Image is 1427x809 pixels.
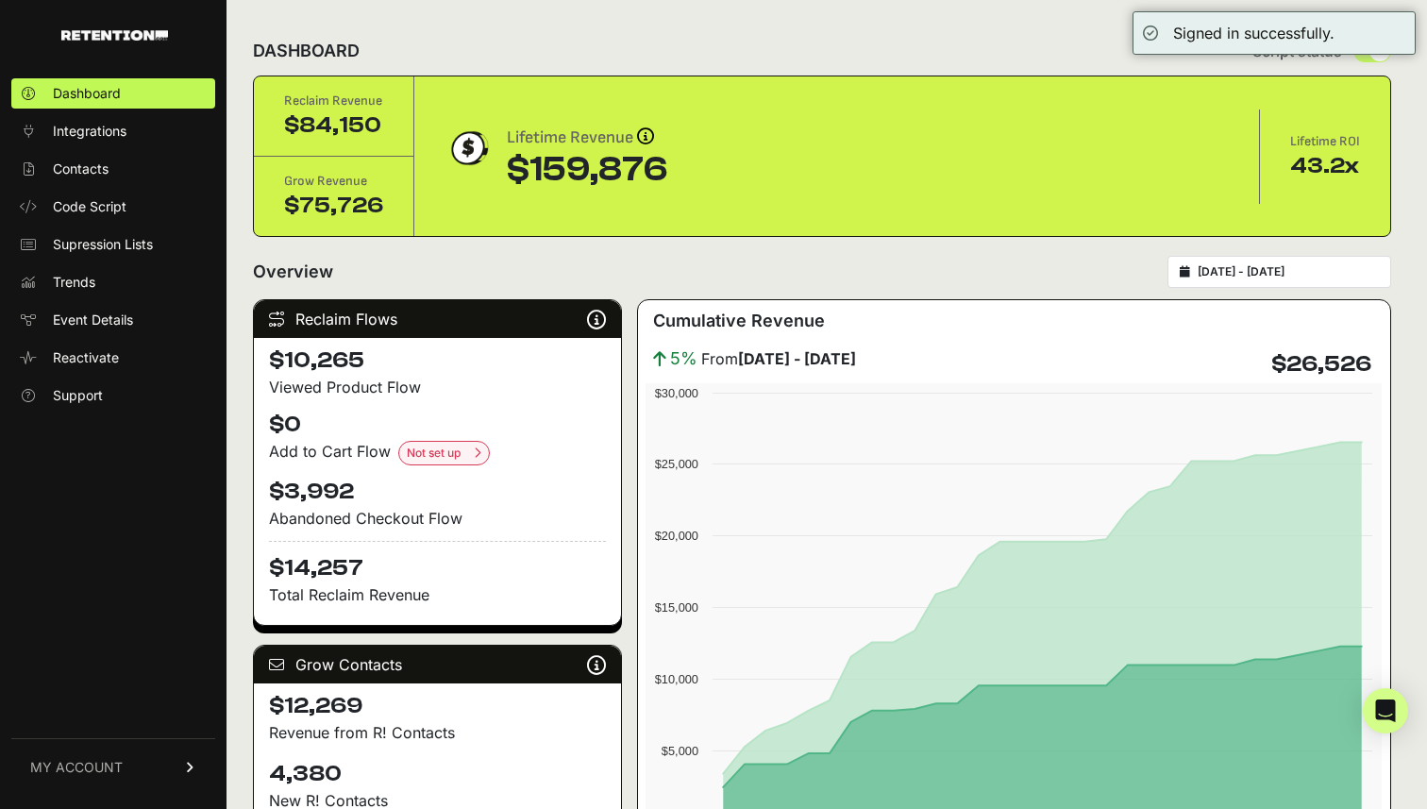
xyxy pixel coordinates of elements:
span: Support [53,386,103,405]
div: 43.2x [1290,151,1360,181]
text: $30,000 [655,386,698,400]
div: Grow Revenue [284,172,383,191]
h4: $26,526 [1271,349,1371,379]
strong: [DATE] - [DATE] [738,349,856,368]
a: Dashboard [11,78,215,109]
a: Reactivate [11,343,215,373]
div: Open Intercom Messenger [1363,688,1408,733]
span: Reactivate [53,348,119,367]
div: $75,726 [284,191,383,221]
h4: 4,380 [269,759,606,789]
a: Code Script [11,192,215,222]
div: Viewed Product Flow [269,376,606,398]
a: Supression Lists [11,229,215,260]
h4: $12,269 [269,691,606,721]
a: Contacts [11,154,215,184]
a: Support [11,380,215,411]
span: Trends [53,273,95,292]
text: $25,000 [655,457,698,471]
a: MY ACCOUNT [11,738,215,796]
text: $10,000 [655,672,698,686]
text: $5,000 [662,744,698,758]
span: Event Details [53,311,133,329]
div: Add to Cart Flow [269,440,606,465]
img: dollar-coin-05c43ed7efb7bc0c12610022525b4bbbb207c7efeef5aecc26f025e68dcafac9.png [445,125,492,172]
div: Lifetime ROI [1290,132,1360,151]
span: Dashboard [53,84,121,103]
span: Supression Lists [53,235,153,254]
div: Abandoned Checkout Flow [269,507,606,530]
img: Retention.com [61,30,168,41]
h3: Cumulative Revenue [653,308,825,334]
div: Signed in successfully. [1173,22,1335,44]
h4: $3,992 [269,477,606,507]
span: 5% [670,346,697,372]
h4: $14,257 [269,541,606,583]
span: Integrations [53,122,126,141]
span: Code Script [53,197,126,216]
p: Revenue from R! Contacts [269,721,606,744]
a: Trends [11,267,215,297]
a: Event Details [11,305,215,335]
div: $159,876 [507,151,667,189]
span: MY ACCOUNT [30,758,123,777]
span: Contacts [53,160,109,178]
h4: $0 [269,410,606,440]
div: Lifetime Revenue [507,125,667,151]
h2: Overview [253,259,333,285]
text: $15,000 [655,600,698,615]
h2: DASHBOARD [253,38,360,64]
p: Total Reclaim Revenue [269,583,606,606]
h4: $10,265 [269,346,606,376]
div: Reclaim Revenue [284,92,383,110]
div: Reclaim Flows [254,300,621,338]
a: Integrations [11,116,215,146]
text: $20,000 [655,529,698,543]
div: $84,150 [284,110,383,141]
span: From [701,347,856,370]
div: Grow Contacts [254,646,621,683]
